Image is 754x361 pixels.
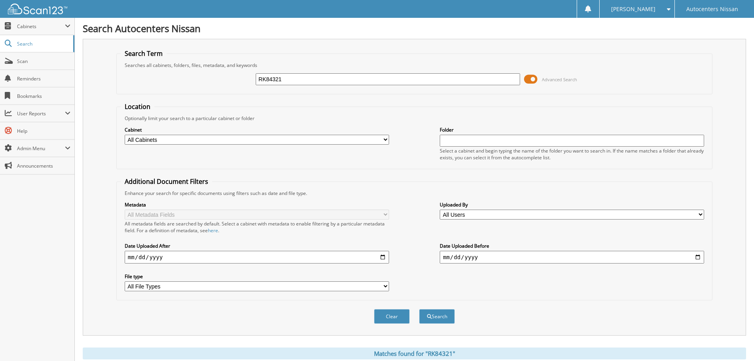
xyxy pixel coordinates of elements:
a: here [208,227,218,234]
label: Uploaded By [440,201,704,208]
span: Help [17,128,70,134]
span: Search [17,40,69,47]
div: Select a cabinet and begin typing the name of the folder you want to search in. If the name match... [440,147,704,161]
label: Date Uploaded After [125,243,389,249]
div: Matches found for "RK84321" [83,348,746,359]
span: Cabinets [17,23,65,30]
label: File type [125,273,389,280]
img: scan123-logo-white.svg [8,4,67,14]
button: Clear [374,309,410,324]
span: [PERSON_NAME] [611,7,655,11]
legend: Location [121,102,154,111]
legend: Additional Document Filters [121,177,212,186]
span: Autocenters Nissan [686,7,738,11]
div: Enhance your search for specific documents using filters such as date and file type. [121,190,708,197]
div: Optionally limit your search to a particular cabinet or folder [121,115,708,122]
h1: Search Autocenters Nissan [83,22,746,35]
label: Cabinet [125,126,389,133]
label: Date Uploaded Before [440,243,704,249]
button: Search [419,309,455,324]
span: Announcements [17,162,70,169]
div: Searches all cabinets, folders, files, metadata, and keywords [121,62,708,69]
label: Metadata [125,201,389,208]
label: Folder [440,126,704,133]
input: start [125,251,389,264]
span: Admin Menu [17,145,65,152]
input: end [440,251,704,264]
span: Advanced Search [542,76,577,82]
span: User Reports [17,110,65,117]
legend: Search Term [121,49,167,58]
span: Scan [17,58,70,65]
span: Reminders [17,75,70,82]
div: All metadata fields are searched by default. Select a cabinet with metadata to enable filtering b... [125,220,389,234]
span: Bookmarks [17,93,70,99]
